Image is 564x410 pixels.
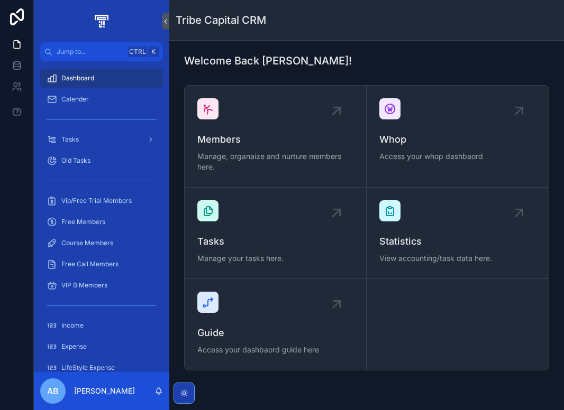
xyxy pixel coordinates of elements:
span: Calender [61,95,89,104]
span: Statistics [379,234,536,249]
a: TasksManage your tasks here. [185,188,367,279]
a: Dashboard [40,69,163,88]
span: Tasks [61,135,79,144]
a: Calender [40,90,163,109]
span: Vip/Free Trial Members [61,197,132,205]
span: Income [61,321,84,330]
span: Course Members [61,239,113,247]
a: Vip/Free Trial Members [40,191,163,210]
h1: Welcome Back [PERSON_NAME]! [184,53,352,68]
span: View accounting/task data here. [379,253,536,264]
span: Expense [61,342,87,351]
span: Tasks [197,234,353,249]
span: Old Tasks [61,156,90,165]
a: GuideAccess your dashbaord guide here [185,279,367,370]
button: Jump to...CtrlK [40,42,163,61]
h1: Tribe Capital CRM [176,13,266,27]
a: Free Call Members [40,255,163,274]
span: Whop [379,132,536,147]
a: VIP B Members [40,276,163,295]
span: Manage your tasks here. [197,253,353,264]
a: StatisticsView accounting/task data here. [367,188,549,279]
span: AB [47,385,59,397]
a: Free Members [40,212,163,231]
p: [PERSON_NAME] [74,386,135,396]
div: scrollable content [34,61,169,372]
span: Ctrl [128,46,147,57]
a: Expense [40,337,163,356]
a: Old Tasks [40,151,163,170]
a: LifeStyle Expense [40,358,163,377]
span: Jump to... [57,48,124,56]
span: Free Members [61,218,105,226]
span: K [149,48,158,56]
a: Course Members [40,234,163,253]
a: Tasks [40,130,163,149]
span: LifeStyle Expense [61,364,115,372]
span: VIP B Members [61,281,107,290]
a: MembersManage, organaize and nurture members here. [185,86,367,188]
span: Access your whop dashbaord [379,151,536,162]
a: WhopAccess your whop dashbaord [367,86,549,188]
span: Manage, organaize and nurture members here. [197,151,353,172]
span: Dashboard [61,74,94,82]
span: Guide [197,325,353,340]
span: Access your dashbaord guide here [197,344,353,355]
img: App logo [93,13,110,30]
span: Free Call Members [61,260,119,268]
span: Members [197,132,353,147]
a: Income [40,316,163,335]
